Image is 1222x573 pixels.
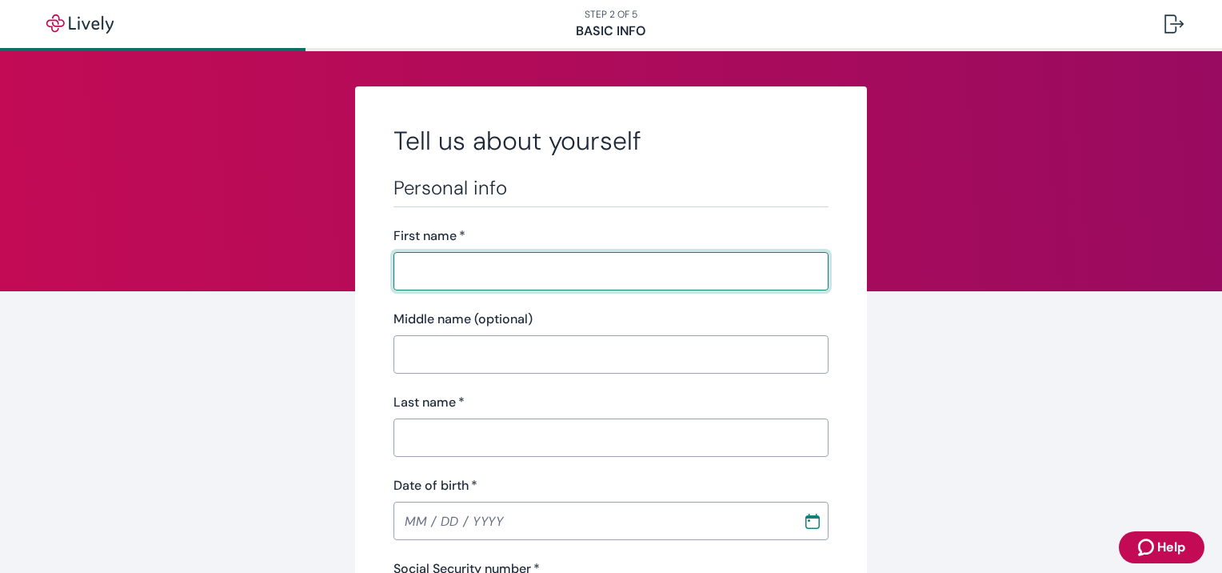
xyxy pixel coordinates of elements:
label: Middle name (optional) [393,310,533,329]
h2: Tell us about yourself [393,125,829,157]
input: MM / DD / YYYY [393,505,792,537]
label: Last name [393,393,465,412]
label: First name [393,226,465,246]
span: Help [1157,538,1185,557]
svg: Zendesk support icon [1138,538,1157,557]
button: Zendesk support iconHelp [1119,531,1204,563]
button: Choose date [798,507,827,535]
img: Lively [35,14,125,34]
button: Log out [1152,5,1196,43]
h3: Personal info [393,176,829,200]
label: Date of birth [393,476,477,495]
svg: Calendar [805,513,821,529]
